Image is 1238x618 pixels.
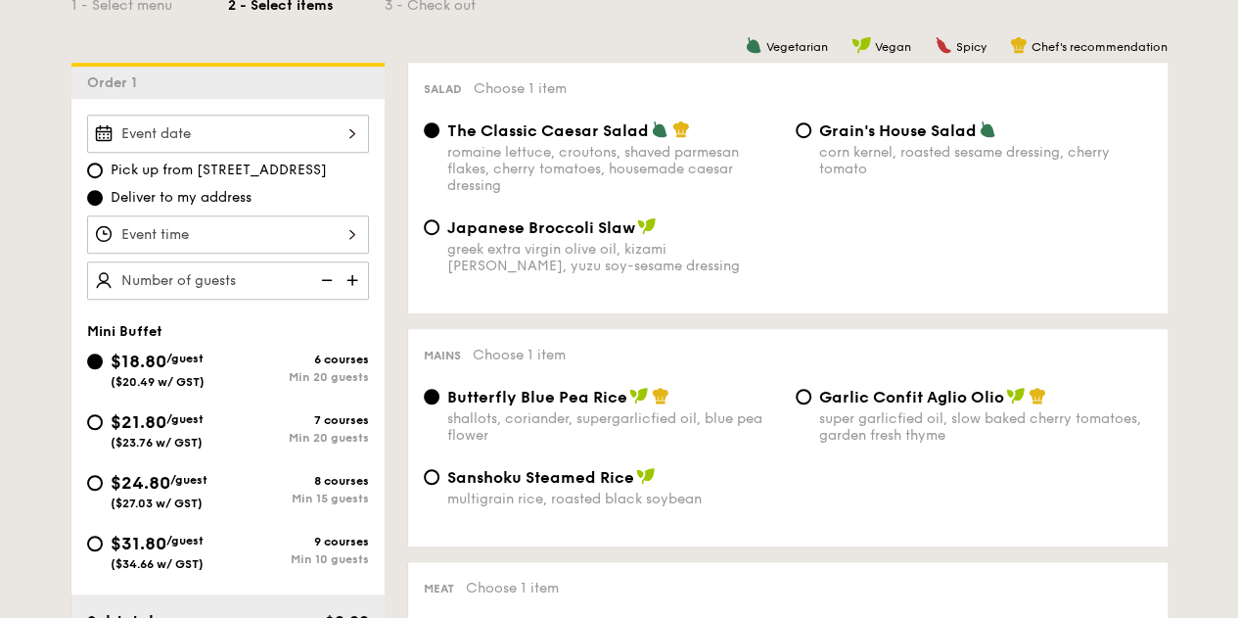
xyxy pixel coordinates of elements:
[875,40,911,54] span: Vegan
[424,349,461,362] span: Mains
[228,552,369,566] div: Min 10 guests
[228,353,369,366] div: 6 courses
[1029,387,1046,404] img: icon-chef-hat.a58ddaea.svg
[851,36,871,54] img: icon-vegan.f8ff3823.svg
[228,492,369,505] div: Min 15 guests
[87,74,145,91] span: Order 1
[672,120,690,138] img: icon-chef-hat.a58ddaea.svg
[819,121,977,140] span: Grain's House Salad
[166,534,204,547] span: /guest
[745,36,762,54] img: icon-vegetarian.fe4039eb.svg
[1010,36,1028,54] img: icon-chef-hat.a58ddaea.svg
[228,370,369,384] div: Min 20 guests
[447,388,627,406] span: Butterfly Blue Pea Rice
[111,557,204,571] span: ($34.66 w/ GST)
[424,582,454,595] span: Meat
[424,219,439,235] input: Japanese Broccoli Slawgreek extra virgin olive oil, kizami [PERSON_NAME], yuzu soy-sesame dressing
[1032,40,1168,54] span: Chef's recommendation
[979,120,996,138] img: icon-vegetarian.fe4039eb.svg
[228,413,369,427] div: 7 courses
[111,472,170,494] span: $24.80
[652,387,669,404] img: icon-chef-hat.a58ddaea.svg
[447,468,634,487] span: Sanshoku Steamed Rice
[424,389,439,404] input: Butterfly Blue Pea Riceshallots, coriander, supergarlicfied oil, blue pea flower
[111,188,252,208] span: Deliver to my address
[111,351,166,372] span: $18.80
[447,218,635,237] span: Japanese Broccoli Slaw
[87,323,162,340] span: Mini Buffet
[796,122,811,138] input: Grain's House Saladcorn kernel, roasted sesame dressing, cherry tomato
[166,352,204,365] span: /guest
[111,497,203,510] span: ($27.03 w/ GST)
[228,474,369,488] div: 8 courses
[111,161,327,180] span: Pick up from [STREET_ADDRESS]
[111,411,166,433] span: $21.80
[447,241,780,274] div: greek extra virgin olive oil, kizami [PERSON_NAME], yuzu soy-sesame dressing
[87,190,103,206] input: Deliver to my address
[87,475,103,491] input: $24.80/guest($27.03 w/ GST)8 coursesMin 15 guests
[111,533,166,554] span: $31.80
[111,436,203,450] span: ($23.76 w/ GST)
[424,82,462,96] span: Salad
[651,120,668,138] img: icon-vegetarian.fe4039eb.svg
[935,36,952,54] img: icon-spicy.37a8142b.svg
[111,375,205,389] span: ($20.49 w/ GST)
[473,347,566,363] span: Choose 1 item
[766,40,828,54] span: Vegetarian
[310,261,340,299] img: icon-reduce.1d2dbef1.svg
[87,115,369,153] input: Event date
[637,217,657,235] img: icon-vegan.f8ff3823.svg
[447,144,780,194] div: romaine lettuce, croutons, shaved parmesan flakes, cherry tomatoes, housemade caesar dressing
[474,80,567,97] span: Choose 1 item
[956,40,986,54] span: Spicy
[166,412,204,426] span: /guest
[170,473,207,487] span: /guest
[228,535,369,548] div: 9 courses
[1006,387,1026,404] img: icon-vegan.f8ff3823.svg
[819,388,1004,406] span: Garlic Confit Aglio Olio
[447,491,780,507] div: multigrain rice, roasted black soybean
[228,431,369,445] div: Min 20 guests
[447,121,649,140] span: The Classic Caesar Salad
[424,469,439,485] input: Sanshoku Steamed Ricemultigrain rice, roasted black soybean
[819,144,1152,177] div: corn kernel, roasted sesame dressing, cherry tomato
[87,354,103,369] input: $18.80/guest($20.49 w/ GST)6 coursesMin 20 guests
[629,387,649,404] img: icon-vegan.f8ff3823.svg
[87,215,369,254] input: Event time
[424,122,439,138] input: The Classic Caesar Saladromaine lettuce, croutons, shaved parmesan flakes, cherry tomatoes, house...
[87,536,103,551] input: $31.80/guest($34.66 w/ GST)9 coursesMin 10 guests
[447,410,780,444] div: shallots, coriander, supergarlicfied oil, blue pea flower
[796,389,811,404] input: Garlic Confit Aglio Oliosuper garlicfied oil, slow baked cherry tomatoes, garden fresh thyme
[340,261,369,299] img: icon-add.58712e84.svg
[819,410,1152,444] div: super garlicfied oil, slow baked cherry tomatoes, garden fresh thyme
[87,163,103,178] input: Pick up from [STREET_ADDRESS]
[87,261,369,300] input: Number of guests
[466,580,559,596] span: Choose 1 item
[87,414,103,430] input: $21.80/guest($23.76 w/ GST)7 coursesMin 20 guests
[636,467,656,485] img: icon-vegan.f8ff3823.svg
